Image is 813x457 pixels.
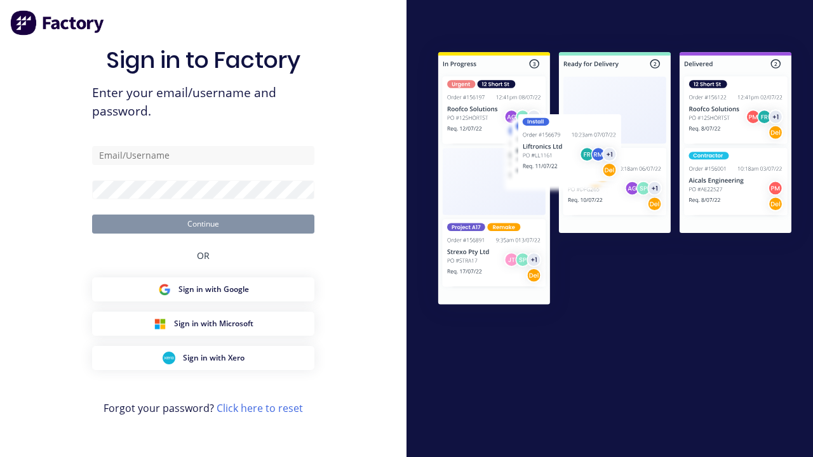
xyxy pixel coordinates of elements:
img: Xero Sign in [163,352,175,364]
button: Google Sign inSign in with Google [92,277,314,301]
div: OR [197,234,210,277]
button: Continue [92,215,314,234]
span: Enter your email/username and password. [92,84,314,121]
button: Xero Sign inSign in with Xero [92,346,314,370]
h1: Sign in to Factory [106,46,300,74]
img: Sign in [417,32,813,328]
img: Microsoft Sign in [154,317,166,330]
a: Click here to reset [217,401,303,415]
img: Factory [10,10,105,36]
span: Forgot your password? [104,401,303,416]
img: Google Sign in [158,283,171,296]
span: Sign in with Google [178,284,249,295]
input: Email/Username [92,146,314,165]
span: Sign in with Microsoft [174,318,253,329]
button: Microsoft Sign inSign in with Microsoft [92,312,314,336]
span: Sign in with Xero [183,352,245,364]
